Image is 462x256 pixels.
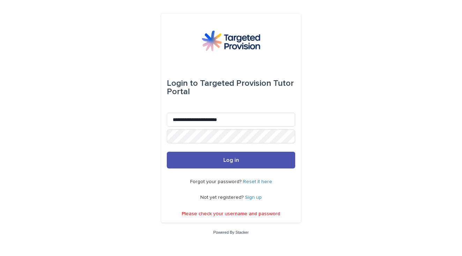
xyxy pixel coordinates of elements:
[200,195,245,200] span: Not yet registered?
[202,30,260,51] img: M5nRWzHhSzIhMunXDL62
[245,195,262,200] a: Sign up
[190,179,243,184] span: Forgot your password?
[167,152,295,168] button: Log in
[243,179,272,184] a: Reset it here
[182,211,280,217] p: Please check your username and password
[213,230,248,234] a: Powered By Stacker
[167,74,295,101] div: Targeted Provision Tutor Portal
[167,79,198,88] span: Login to
[223,157,239,163] span: Log in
